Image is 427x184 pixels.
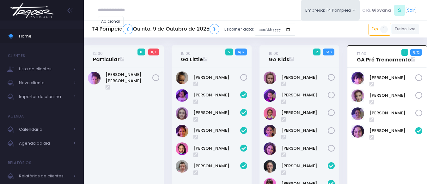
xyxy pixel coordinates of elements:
a: Exp1 [369,23,391,35]
small: / 12 [328,50,332,54]
small: 15:00 [181,50,191,56]
strong: 5 [326,49,328,55]
a: ❯ [210,24,220,34]
a: 12:30Particular [93,50,120,63]
a: [PERSON_NAME] [193,74,240,81]
img: Sophia Crispi Marques dos Santos [176,72,188,84]
small: / 12 [240,50,244,54]
a: [PERSON_NAME] [369,92,416,99]
span: 1 [401,49,408,56]
span: S [394,5,405,16]
h4: Clientes [8,49,25,62]
div: [ ] [360,3,419,17]
small: 17:00 [357,51,366,57]
a: Adicionar [98,16,124,26]
a: [PERSON_NAME] [281,110,328,116]
span: Novo cliente [19,79,70,87]
a: [PERSON_NAME] [369,128,416,134]
a: [PERSON_NAME] [281,74,328,81]
a: 15:00Ga Little [181,50,203,63]
a: [PERSON_NAME] [193,127,240,134]
a: [PERSON_NAME] [281,163,328,169]
strong: 6 [238,49,240,55]
a: 16:00GA Kids [269,50,289,63]
strong: 8 [413,50,415,55]
span: Lista de clientes [19,65,70,73]
span: 1 [380,26,388,33]
a: [PERSON_NAME] [193,145,240,152]
img: Alice Mattos [176,89,188,102]
span: 0 [137,49,145,55]
img: Júlia Meneguim Merlo [176,142,188,155]
img: Isabela dela plata souza [351,72,364,84]
a: [PERSON_NAME] [PERSON_NAME] [106,72,152,84]
strong: 0 [151,49,153,55]
a: [PERSON_NAME] [193,110,240,116]
small: 16:00 [269,50,278,56]
img: Antonia Landmann [264,72,276,84]
h4: Agenda [8,110,24,123]
a: 17:00GA Pré Treinamento [357,50,411,63]
h4: Relatórios [8,157,31,169]
span: Home [19,32,76,40]
a: [PERSON_NAME] [369,110,416,116]
div: Escolher data: [92,22,295,37]
img: LIZ WHITAKER DE ALMEIDA BORGES [351,107,364,120]
img: Ivy Miki Miessa Guadanuci [351,89,364,102]
img: Helena Ongarato Amorim Silva [176,125,188,137]
span: Agenda do dia [19,139,70,147]
a: [PERSON_NAME] [369,75,416,81]
span: Importar da planilha [19,93,70,101]
a: [PERSON_NAME] [193,163,240,169]
span: 5 [225,49,233,55]
span: Calendário [19,125,70,134]
img: Diana Rosa Oliveira [264,89,276,102]
span: Relatórios de clientes [19,172,70,180]
img: Eloah Meneguim Tenorio [176,107,188,120]
h5: T4 Pompeia Quinta, 9 de Outubro de 2025 [92,24,219,34]
span: Olá, [362,7,371,14]
small: / 12 [415,51,419,55]
small: 12:30 [93,50,103,56]
a: Sair [407,7,415,14]
small: / 1 [153,50,156,54]
a: Treino livre [391,24,419,34]
span: 2 [313,49,321,55]
a: [PERSON_NAME] [281,92,328,98]
img: Isabela Inocentini Pivovar [264,107,276,120]
a: [PERSON_NAME] [281,127,328,134]
img: Mirella Figueiredo Rojas [176,160,188,173]
a: [PERSON_NAME] [193,92,240,98]
img: Maria Laura Bertazzi [88,72,101,84]
img: Laura Novaes Abud [264,142,276,155]
img: Julia Abrell Ribeiro [264,160,276,173]
img: Antonella Rossi Paes Previtalli [351,125,364,138]
a: [PERSON_NAME] [281,145,328,152]
img: Lara Souza [264,125,276,137]
span: Giovana [372,7,391,14]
